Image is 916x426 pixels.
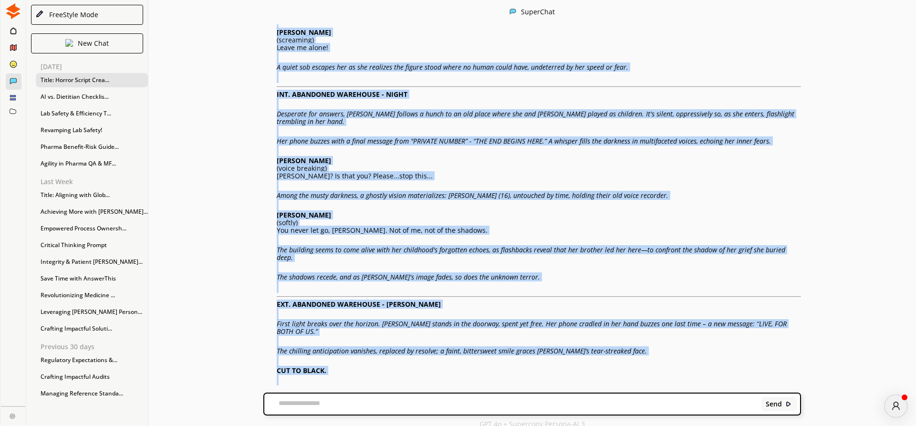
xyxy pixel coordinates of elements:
[46,11,98,19] div: FreeStyle Mode
[36,305,148,319] div: Leveraging [PERSON_NAME] Person...
[36,140,148,154] div: Pharma Benefit-Risk Guide...
[277,191,668,200] em: Among the musty darkness, a ghostly vision materializes: [PERSON_NAME] (16), untouched by time, h...
[36,353,148,367] div: Regulatory Expectations &...
[35,10,44,19] img: Close
[277,90,407,99] strong: INT. ABANDONED WAREHOUSE - NIGHT
[36,188,148,202] div: Title: Aligning with Glob...
[36,73,148,87] div: Title: Horror Script Crea...
[277,245,785,262] em: The building seems to come alive with her childhood's forgotten echoes, as flashbacks reveal that...
[277,156,331,165] strong: [PERSON_NAME]
[41,343,148,351] p: Previous 30 days
[277,62,628,72] em: A quiet sob escapes her as she realizes the figure stood where no human could have, undeterred by...
[277,346,647,355] em: The chilling anticipation vanishes, replaced by resolve; a faint, bittersweet smile graces [PERSO...
[36,255,148,269] div: Integrity & Patient [PERSON_NAME]...
[36,156,148,171] div: Agility in Pharma QA & MF...
[78,40,109,47] p: New Chat
[885,395,907,417] button: atlas-launcher
[510,8,516,15] img: Close
[277,28,331,37] strong: [PERSON_NAME]
[277,300,441,309] strong: EXT. ABANDONED WAREHOUSE - [PERSON_NAME]
[277,165,801,172] p: (voice breaking)
[277,136,771,145] em: Her phone buzzes with a final message from "PRIVATE NUMBER” - “THE END BEGINS HERE.” A whisper fi...
[10,413,15,419] img: Close
[277,44,801,52] p: Leave me alone!
[277,109,794,126] em: Desperate for answers, [PERSON_NAME] follows a hunch to an old place where she and [PERSON_NAME] ...
[41,178,148,186] p: Last Week
[885,395,907,417] div: atlas-message-author-avatar
[277,272,540,281] em: The shadows recede, and as [PERSON_NAME]'s image fades, so does the unknown terror.
[36,288,148,302] div: Revolutionizing Medicine ...
[36,106,148,121] div: Lab Safety & Efficiency T...
[36,271,148,286] div: Save Time with AnswerThis
[277,172,801,180] p: [PERSON_NAME]? Is that you? Please...stop this...
[36,90,148,104] div: AI vs. Dietitian Checklis...
[1,406,25,423] a: Close
[5,3,21,19] img: Close
[36,370,148,384] div: Crafting Impactful Audits
[521,8,555,16] div: SuperChat
[36,123,148,137] div: Revamping Lab Safety!
[36,322,148,336] div: Crafting Impactful Soluti...
[277,36,801,44] p: (screaming)
[36,238,148,252] div: Critical Thinking Prompt
[65,39,73,47] img: Close
[277,319,787,336] em: First light breaks over the horizon. [PERSON_NAME] stands in the doorway, spent yet free. Her pho...
[36,205,148,219] div: Achieving More with [PERSON_NAME]...
[277,366,326,375] strong: CUT TO BLACK.
[277,227,801,234] p: You never let go, [PERSON_NAME]. Not of me, not of the shadows.
[36,221,148,236] div: Empowered Process Ownersh...
[785,401,792,407] img: Close
[277,219,801,227] p: (softly)
[36,386,148,401] div: Managing Reference Standa...
[277,210,331,219] strong: [PERSON_NAME]
[766,400,782,408] b: Send
[41,63,148,71] p: [DATE]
